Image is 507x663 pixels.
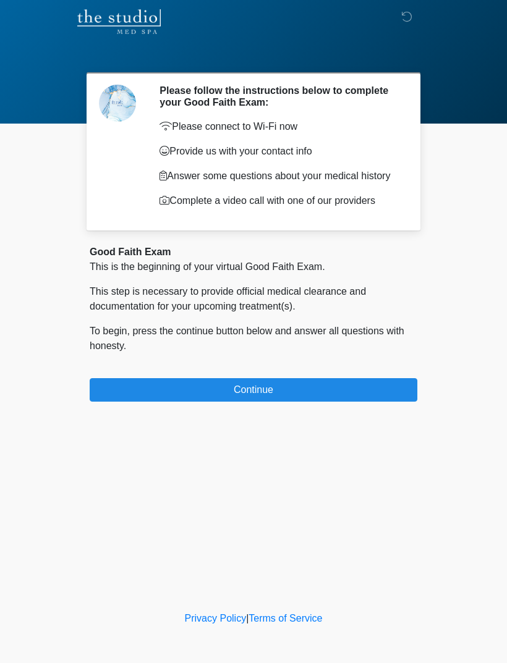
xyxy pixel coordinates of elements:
p: This step is necessary to provide official medical clearance and documentation for your upcoming ... [90,284,417,314]
button: Continue [90,378,417,402]
img: Agent Avatar [99,85,136,122]
p: To begin, press the continue button below and answer all questions with honesty. [90,324,417,353]
a: Terms of Service [249,613,322,623]
p: Please connect to Wi-Fi now [160,119,399,134]
div: Good Faith Exam [90,245,417,260]
img: The Studio Med Spa Logo [77,9,161,34]
p: Provide us with your contact info [160,144,399,159]
p: Complete a video call with one of our providers [160,193,399,208]
a: | [246,613,249,623]
a: Privacy Policy [185,613,247,623]
h1: ‎ ‎ [80,44,427,67]
p: Answer some questions about your medical history [160,169,399,184]
p: This is the beginning of your virtual Good Faith Exam. [90,260,417,274]
h2: Please follow the instructions below to complete your Good Faith Exam: [160,85,399,108]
